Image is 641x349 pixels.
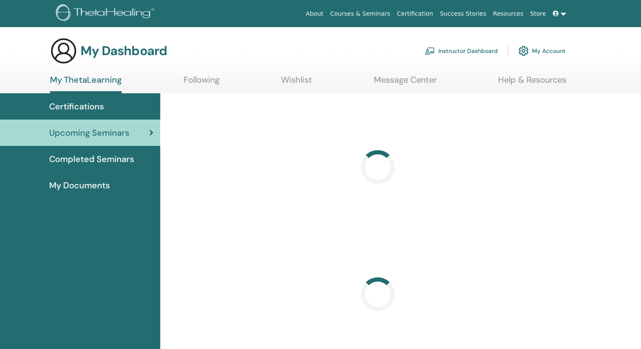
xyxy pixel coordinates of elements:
[327,6,394,22] a: Courses & Seminars
[490,6,527,22] a: Resources
[498,75,566,91] a: Help & Resources
[425,42,498,60] a: Instructor Dashboard
[81,43,167,59] h3: My Dashboard
[50,37,77,64] img: generic-user-icon.jpg
[50,75,122,93] a: My ThetaLearning
[49,153,134,165] span: Completed Seminars
[184,75,220,91] a: Following
[56,4,157,23] img: logo.png
[374,75,437,91] a: Message Center
[393,6,436,22] a: Certification
[281,75,312,91] a: Wishlist
[437,6,490,22] a: Success Stories
[49,126,129,139] span: Upcoming Seminars
[49,100,104,113] span: Certifications
[425,47,435,55] img: chalkboard-teacher.svg
[49,179,110,192] span: My Documents
[302,6,326,22] a: About
[527,6,549,22] a: Store
[518,42,566,60] a: My Account
[518,44,529,58] img: cog.svg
